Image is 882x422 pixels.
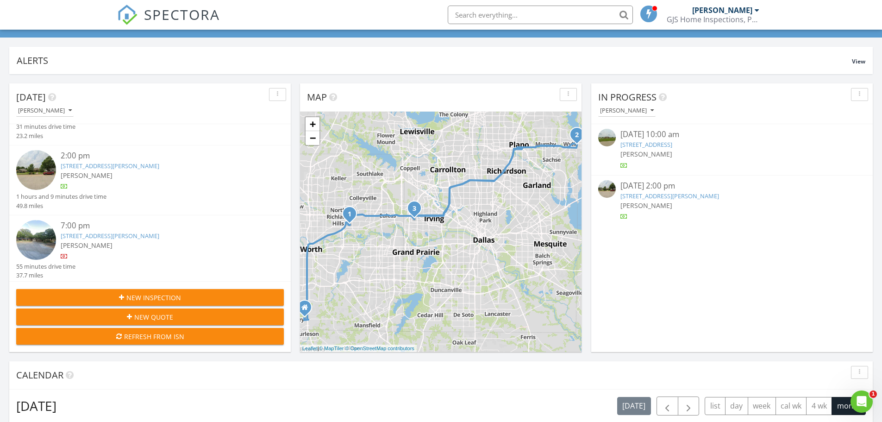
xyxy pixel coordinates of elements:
[24,332,276,341] div: Refresh from ISN
[620,180,844,192] div: [DATE] 2:00 pm
[620,150,672,158] span: [PERSON_NAME]
[852,57,865,65] span: View
[600,107,654,114] div: [PERSON_NAME]
[869,391,877,398] span: 1
[16,202,106,210] div: 49.8 miles
[667,15,759,24] div: GJS Home Inspections, PLLC
[620,192,719,200] a: [STREET_ADDRESS][PERSON_NAME]
[18,107,72,114] div: [PERSON_NAME]
[61,241,113,250] span: [PERSON_NAME]
[306,117,319,131] a: Zoom in
[617,397,651,415] button: [DATE]
[16,192,106,201] div: 1 hours and 9 minutes drive time
[413,206,416,212] i: 3
[16,122,75,131] div: 31 minutes drive time
[16,369,63,381] span: Calendar
[598,91,657,103] span: In Progress
[61,162,159,170] a: [STREET_ADDRESS][PERSON_NAME]
[117,5,138,25] img: The Best Home Inspection Software - Spectora
[16,220,56,260] img: streetview
[16,271,75,280] div: 37.7 miles
[134,312,173,322] span: New Quote
[598,129,866,170] a: [DATE] 10:00 am [STREET_ADDRESS] [PERSON_NAME]
[657,397,678,416] button: Previous month
[61,171,113,180] span: [PERSON_NAME]
[577,134,582,140] div: 205 S W A Allen Blvd, Wylie, TX 75098
[16,150,284,210] a: 2:00 pm [STREET_ADDRESS][PERSON_NAME] [PERSON_NAME] 1 hours and 9 minutes drive time 49.8 miles
[126,293,181,302] span: New Inspection
[692,6,752,15] div: [PERSON_NAME]
[16,220,284,280] a: 7:00 pm [STREET_ADDRESS][PERSON_NAME] [PERSON_NAME] 55 minutes drive time 37.7 miles
[851,391,873,413] iframe: Intercom live chat
[300,345,417,353] div: |
[16,289,284,306] button: New Inspection
[16,105,74,117] button: [PERSON_NAME]
[305,307,310,313] div: 12152 Nuffield Ct, Crowley TX 76036
[345,346,414,351] a: © OpenStreetMap contributors
[776,397,807,415] button: cal wk
[16,262,75,271] div: 55 minutes drive time
[414,208,420,214] div: 1408 Schukar Ct, Irving, TX 75061
[575,132,579,139] i: 2
[620,129,844,140] div: [DATE] 10:00 am
[620,140,672,149] a: [STREET_ADDRESS]
[748,397,776,415] button: week
[307,91,327,103] span: Map
[348,211,351,218] i: 1
[302,346,318,351] a: Leaflet
[306,131,319,145] a: Zoom out
[448,6,633,24] input: Search everything...
[16,150,56,190] img: streetview
[598,180,616,198] img: streetview
[319,346,344,351] a: © MapTiler
[620,201,672,210] span: [PERSON_NAME]
[16,309,284,325] button: New Quote
[725,397,748,415] button: day
[598,180,866,221] a: [DATE] 2:00 pm [STREET_ADDRESS][PERSON_NAME] [PERSON_NAME]
[16,91,46,103] span: [DATE]
[832,397,866,415] button: month
[16,132,75,140] div: 23.2 miles
[144,5,220,24] span: SPECTORA
[117,13,220,32] a: SPECTORA
[61,232,159,240] a: [STREET_ADDRESS][PERSON_NAME]
[61,220,262,232] div: 7:00 pm
[806,397,832,415] button: 4 wk
[16,397,56,415] h2: [DATE]
[350,214,355,219] div: 405 Billy Creek Cir, Hurst, TX 76053
[17,54,852,67] div: Alerts
[598,105,656,117] button: [PERSON_NAME]
[598,129,616,146] img: streetview
[16,328,284,345] button: Refresh from ISN
[705,397,726,415] button: list
[61,150,262,162] div: 2:00 pm
[678,397,700,416] button: Next month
